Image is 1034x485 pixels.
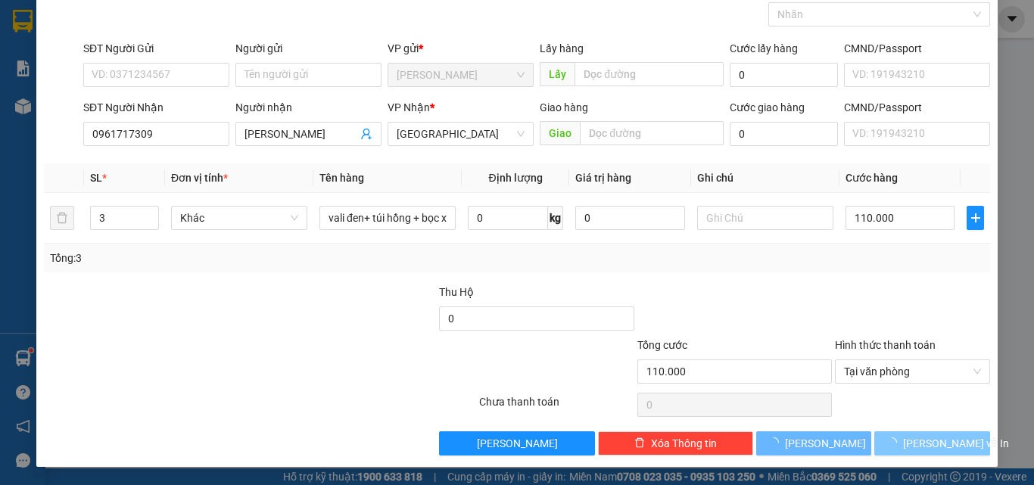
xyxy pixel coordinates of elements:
span: delete [634,437,645,449]
span: Giao hàng [540,101,588,113]
span: kg [548,206,563,230]
span: [PERSON_NAME] và In [903,435,1009,452]
input: Dọc đường [575,62,724,86]
span: Cước hàng [846,172,898,184]
span: CƯỚC RỒI : [11,79,83,95]
span: Đà Lạt [397,123,525,145]
button: [PERSON_NAME] [439,431,594,455]
span: Gửi: [13,13,36,29]
div: 0964052639 [13,47,134,68]
th: Ghi chú [691,163,839,193]
button: [PERSON_NAME] và In [874,431,990,455]
span: Tên hàng [319,172,364,184]
span: Xóa Thông tin [651,435,717,452]
div: SĐT Người Gửi [83,40,229,57]
input: Cước lấy hàng [730,63,838,87]
div: CMND/Passport [844,40,990,57]
span: Giao [540,121,580,145]
div: Người gửi [235,40,382,57]
span: Khác [180,207,298,229]
label: Hình thức thanh toán [835,339,936,351]
span: Thu Hộ [439,286,474,298]
span: loading [886,437,903,448]
span: SL [90,172,102,184]
input: Ghi Chú [697,206,833,230]
span: user-add [360,128,372,140]
input: Cước giao hàng [730,122,838,146]
span: Nhận: [145,13,181,29]
div: VP gửi [388,40,534,57]
span: loading [768,437,785,448]
div: 40.000 [11,77,136,95]
div: Người nhận [235,99,382,116]
button: [PERSON_NAME] [756,431,872,455]
span: plus [967,212,983,224]
span: [PERSON_NAME] [477,435,558,452]
span: Tổng cước [637,339,687,351]
input: VD: Bàn, Ghế [319,206,456,230]
span: Giá trị hàng [575,172,631,184]
label: Cước lấy hàng [730,42,798,54]
span: Lấy hàng [540,42,584,54]
input: Dọc đường [580,121,724,145]
div: Tên hàng: trống ( : 1 ) [13,104,298,123]
span: VP Nhận [388,101,430,113]
input: 0 [575,206,684,230]
div: SĐT Người Nhận [83,99,229,116]
button: delete [50,206,74,230]
div: Chưa thanh toán [478,393,636,420]
label: Cước giao hàng [730,101,805,113]
div: 0858876086 [145,47,298,68]
div: CMND/Passport [844,99,990,116]
span: [PERSON_NAME] [785,435,866,452]
span: Định lượng [488,172,542,184]
span: Lấy [540,62,575,86]
div: [GEOGRAPHIC_DATA] [145,13,298,47]
span: Tại văn phòng [844,360,981,383]
span: Đơn vị tính [171,172,228,184]
div: Tổng: 3 [50,250,400,266]
div: [PERSON_NAME] [13,13,134,47]
button: plus [967,206,984,230]
span: Phan Thiết [397,64,525,86]
button: deleteXóa Thông tin [598,431,753,455]
span: SL [142,103,162,124]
